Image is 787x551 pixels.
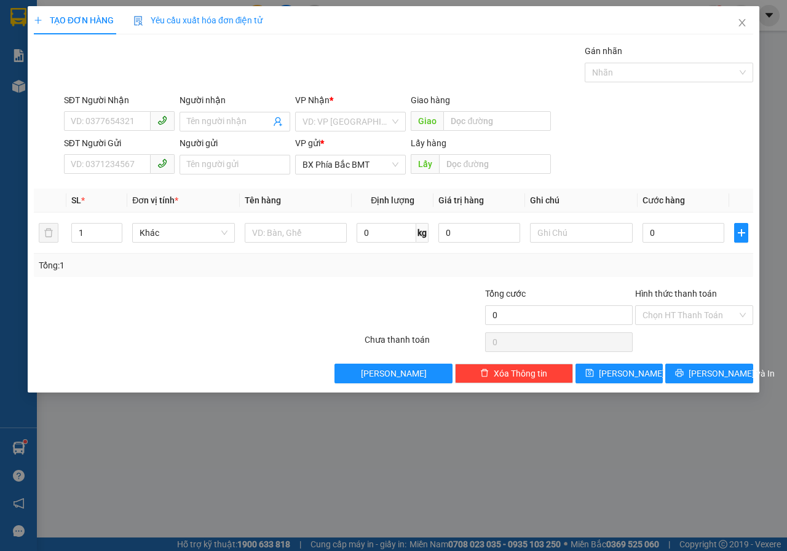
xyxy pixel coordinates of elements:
div: SĐT Người Nhận [64,93,175,107]
div: Tổng: 1 [39,259,305,272]
span: BX Phía Bắc BMT [303,155,398,174]
span: Khác [140,224,227,242]
div: VP gửi [295,136,406,150]
span: delete [480,369,489,378]
span: printer [675,369,684,378]
div: Người gửi [180,136,290,150]
span: Tổng cước [485,289,526,299]
img: icon [133,16,143,26]
button: plus [734,223,748,243]
button: printer[PERSON_NAME] và In [665,364,753,383]
span: Giao [411,111,443,131]
span: [PERSON_NAME] và In [689,367,775,380]
span: close [737,18,747,28]
span: Tên hàng [245,195,281,205]
button: deleteXóa Thông tin [455,364,573,383]
span: plus [735,228,748,238]
span: kg [416,223,429,243]
label: Hình thức thanh toán [635,289,717,299]
span: TẠO ĐƠN HÀNG [34,15,114,25]
span: [PERSON_NAME] [599,367,665,380]
input: VD: Bàn, Ghế [245,223,347,243]
span: Cước hàng [643,195,685,205]
div: SĐT Người Gửi [64,136,175,150]
span: Lấy hàng [411,138,446,148]
span: plus [34,16,42,25]
span: Định lượng [371,195,414,205]
span: save [585,369,594,378]
button: Close [725,6,759,41]
th: Ghi chú [525,189,638,213]
span: phone [157,158,167,168]
span: VP Nhận [295,95,330,105]
span: Xóa Thông tin [494,367,547,380]
span: user-add [273,117,283,127]
input: Dọc đường [443,111,550,131]
button: delete [39,223,58,243]
span: Giao hàng [411,95,450,105]
input: 0 [438,223,520,243]
div: Chưa thanh toán [363,333,484,354]
button: [PERSON_NAME] [334,364,453,383]
span: Đơn vị tính [132,195,178,205]
input: Ghi Chú [530,223,633,243]
span: Lấy [411,154,439,174]
div: Người nhận [180,93,290,107]
span: SL [71,195,81,205]
span: [PERSON_NAME] [361,367,427,380]
button: save[PERSON_NAME] [575,364,663,383]
span: Giá trị hàng [438,195,484,205]
label: Gán nhãn [585,46,622,56]
span: phone [157,115,167,125]
input: Dọc đường [439,154,550,174]
span: Yêu cầu xuất hóa đơn điện tử [133,15,263,25]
